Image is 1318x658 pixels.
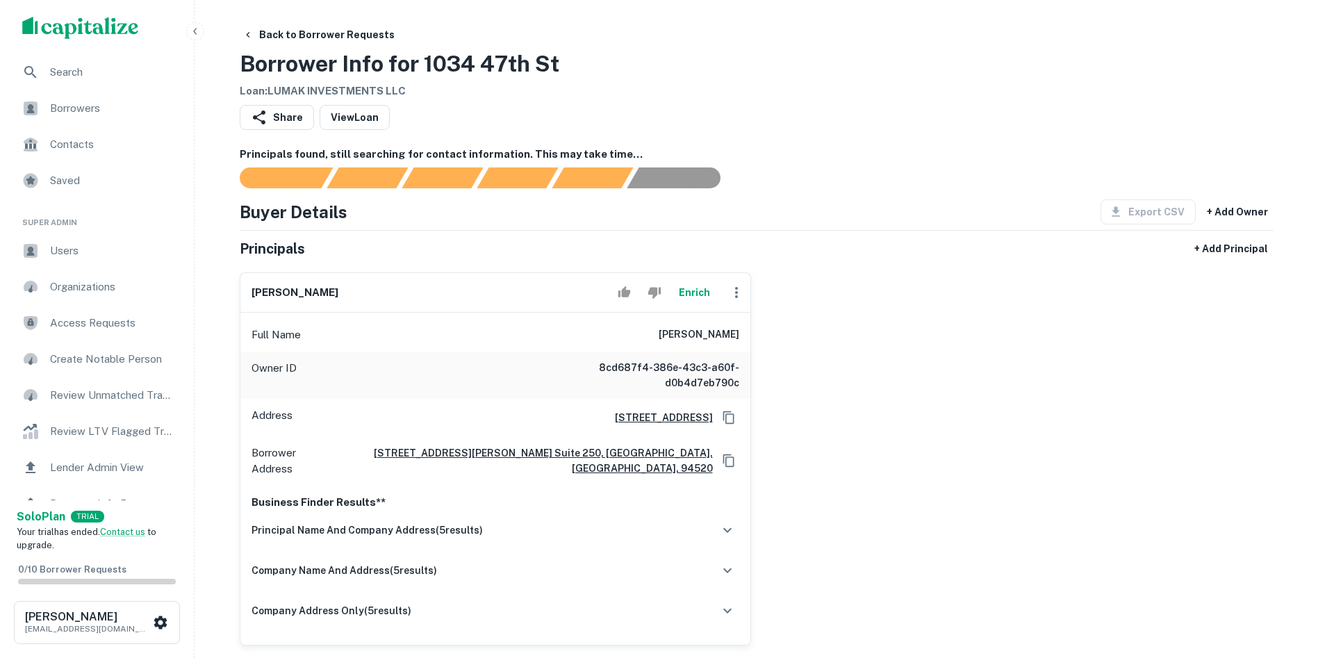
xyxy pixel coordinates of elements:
[223,167,327,188] div: Sending borrower request to AI...
[50,459,174,476] span: Lender Admin View
[50,315,174,331] span: Access Requests
[612,279,636,306] button: Accept
[50,172,174,189] span: Saved
[240,47,559,81] h3: Borrower Info for 1034 47th St
[320,105,390,130] a: ViewLoan
[659,327,739,343] h6: [PERSON_NAME]
[240,105,314,130] button: Share
[50,423,174,440] span: Review LTV Flagged Transactions
[327,167,408,188] div: Your request is received and processing...
[240,238,305,259] h5: Principals
[11,415,183,448] a: Review LTV Flagged Transactions
[17,510,65,523] strong: Solo Plan
[50,100,174,117] span: Borrowers
[11,92,183,125] a: Borrowers
[11,306,183,340] a: Access Requests
[240,199,347,224] h4: Buyer Details
[11,487,183,520] a: Borrower Info Requests
[252,563,437,578] h6: company name and address ( 5 results)
[50,136,174,153] span: Contacts
[11,234,183,268] a: Users
[604,410,713,425] a: [STREET_ADDRESS]
[252,494,739,511] p: Business Finder Results**
[25,623,150,635] p: [EMAIL_ADDRESS][DOMAIN_NAME]
[252,523,483,538] h6: principal name and company address ( 5 results)
[11,379,183,412] a: Review Unmatched Transactions
[572,360,739,390] h6: 8cd687f4-386e-43c3-a60f-d0b4d7eb790c
[718,407,739,428] button: Copy Address
[252,445,322,477] p: Borrower Address
[50,495,174,512] span: Borrower Info Requests
[673,279,717,306] button: Enrich
[627,167,737,188] div: AI fulfillment process complete.
[50,242,174,259] span: Users
[477,167,558,188] div: Principals found, AI now looking for contact information...
[252,407,293,428] p: Address
[252,285,338,301] h6: [PERSON_NAME]
[1201,199,1274,224] button: + Add Owner
[252,360,297,390] p: Owner ID
[252,603,411,618] h6: company address only ( 5 results)
[14,601,180,644] button: [PERSON_NAME][EMAIL_ADDRESS][DOMAIN_NAME]
[240,147,1274,163] h6: Principals found, still searching for contact information. This may take time...
[50,279,174,295] span: Organizations
[252,327,301,343] p: Full Name
[11,270,183,304] a: Organizations
[50,64,174,81] span: Search
[25,611,150,623] h6: [PERSON_NAME]
[718,450,739,471] button: Copy Address
[18,564,126,575] span: 0 / 10 Borrower Requests
[402,167,483,188] div: Documents found, AI parsing details...
[1189,236,1274,261] button: + Add Principal
[11,451,183,484] a: Lender Admin View
[642,279,666,306] button: Reject
[50,351,174,368] span: Create Notable Person
[17,509,65,525] a: SoloPlan
[71,511,104,523] div: TRIAL
[240,83,559,99] h6: Loan : LUMAK INVESTMENTS LLC
[237,22,400,47] button: Back to Borrower Requests
[11,56,183,89] a: Search
[11,128,183,161] a: Contacts
[327,445,712,476] a: [STREET_ADDRESS][PERSON_NAME] suite 250, [GEOGRAPHIC_DATA], [GEOGRAPHIC_DATA], 94520
[100,527,145,537] a: Contact us
[11,200,183,234] li: Super Admin
[1249,547,1318,614] iframe: Chat Widget
[11,343,183,376] a: Create Notable Person
[17,527,156,551] span: Your trial has ended. to upgrade.
[552,167,633,188] div: Principals found, still searching for contact information. This may take time...
[11,164,183,197] a: Saved
[50,387,174,404] span: Review Unmatched Transactions
[22,17,139,39] img: capitalize-logo.png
